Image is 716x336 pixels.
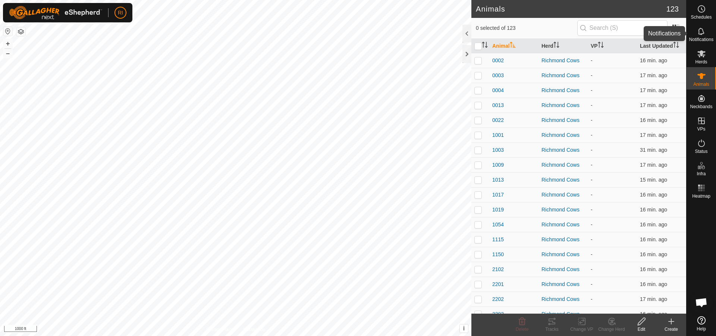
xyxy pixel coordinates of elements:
app-display-virtual-paddock-transition: - [591,251,593,257]
span: Status [695,149,707,154]
div: Richmond Cows [541,280,585,288]
div: Change Herd [597,326,626,333]
div: Richmond Cows [541,295,585,303]
th: Animal [489,39,538,53]
span: 1150 [492,251,504,258]
app-display-virtual-paddock-transition: - [591,147,593,153]
div: Edit [626,326,656,333]
app-display-virtual-paddock-transition: - [591,192,593,198]
app-display-virtual-paddock-transition: - [591,222,593,227]
app-display-virtual-paddock-transition: - [591,266,593,272]
th: Herd [538,39,588,53]
span: Sep 22, 2025, 8:37 AM [640,102,667,108]
h2: Animals [476,4,666,13]
span: 2202 [492,295,504,303]
span: 1017 [492,191,504,199]
input: Search (S) [577,20,668,36]
span: Sep 22, 2025, 8:38 AM [640,281,667,287]
span: Sep 22, 2025, 8:38 AM [640,192,667,198]
button: + [3,39,12,48]
span: Delete [516,327,529,332]
app-display-virtual-paddock-transition: - [591,207,593,213]
span: 0013 [492,101,504,109]
button: Reset Map [3,27,12,36]
div: Richmond Cows [541,87,585,94]
span: Sep 22, 2025, 8:38 AM [640,311,667,317]
span: Sep 22, 2025, 8:38 AM [640,222,667,227]
app-display-virtual-paddock-transition: - [591,177,593,183]
div: Tracks [537,326,567,333]
span: Herds [695,60,707,64]
app-display-virtual-paddock-transition: - [591,57,593,63]
app-display-virtual-paddock-transition: - [591,72,593,78]
span: 0003 [492,72,504,79]
div: Richmond Cows [541,191,585,199]
span: Sep 22, 2025, 8:38 AM [640,251,667,257]
div: Richmond Cows [541,266,585,273]
p-sorticon: Activate to sort [598,43,604,49]
app-display-virtual-paddock-transition: - [591,102,593,108]
div: Richmond Cows [541,101,585,109]
div: Richmond Cows [541,116,585,124]
span: Sep 22, 2025, 8:37 AM [640,132,667,138]
span: VPs [697,127,705,131]
span: 0022 [492,116,504,124]
span: 2102 [492,266,504,273]
app-display-virtual-paddock-transition: - [591,117,593,123]
span: Animals [693,82,709,87]
p-sorticon: Activate to sort [510,43,516,49]
span: Sep 22, 2025, 8:37 AM [640,87,667,93]
span: 0 selected of 123 [476,24,577,32]
span: 1115 [492,236,504,244]
div: Richmond Cows [541,310,585,318]
span: Sep 22, 2025, 8:37 AM [640,72,667,78]
img: Gallagher Logo [9,6,102,19]
span: RI [118,9,123,17]
span: Sep 22, 2025, 8:38 AM [640,266,667,272]
th: Last Updated [637,39,686,53]
span: 123 [666,3,679,15]
a: Open chat [690,291,713,314]
a: Privacy Policy [206,326,234,333]
app-display-virtual-paddock-transition: - [591,87,593,93]
span: Sep 22, 2025, 8:23 AM [640,147,667,153]
div: Richmond Cows [541,251,585,258]
button: – [3,49,12,58]
span: Infra [697,172,706,176]
span: 1003 [492,146,504,154]
div: Richmond Cows [541,146,585,154]
span: Notifications [689,37,713,42]
div: Richmond Cows [541,176,585,184]
button: i [460,324,468,333]
div: Richmond Cows [541,57,585,65]
app-display-virtual-paddock-transition: - [591,236,593,242]
span: 2201 [492,280,504,288]
span: 1009 [492,161,504,169]
span: 2203 [492,310,504,318]
span: 0004 [492,87,504,94]
span: Help [697,327,706,331]
span: 1013 [492,176,504,184]
span: 1019 [492,206,504,214]
span: Sep 22, 2025, 8:37 AM [640,162,667,168]
p-sorticon: Activate to sort [482,43,488,49]
span: Sep 22, 2025, 8:38 AM [640,207,667,213]
a: Help [687,313,716,334]
button: Map Layers [16,27,25,36]
app-display-virtual-paddock-transition: - [591,132,593,138]
p-sorticon: Activate to sort [553,43,559,49]
app-display-virtual-paddock-transition: - [591,296,593,302]
span: 1001 [492,131,504,139]
span: Sep 22, 2025, 8:37 AM [640,296,667,302]
div: Richmond Cows [541,72,585,79]
div: Create [656,326,686,333]
div: Richmond Cows [541,221,585,229]
p-sorticon: Activate to sort [673,43,679,49]
div: Richmond Cows [541,236,585,244]
span: 1054 [492,221,504,229]
span: Sep 22, 2025, 8:38 AM [640,117,667,123]
th: VP [588,39,637,53]
span: Sep 22, 2025, 8:39 AM [640,177,667,183]
a: Contact Us [243,326,265,333]
span: Schedules [691,15,712,19]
